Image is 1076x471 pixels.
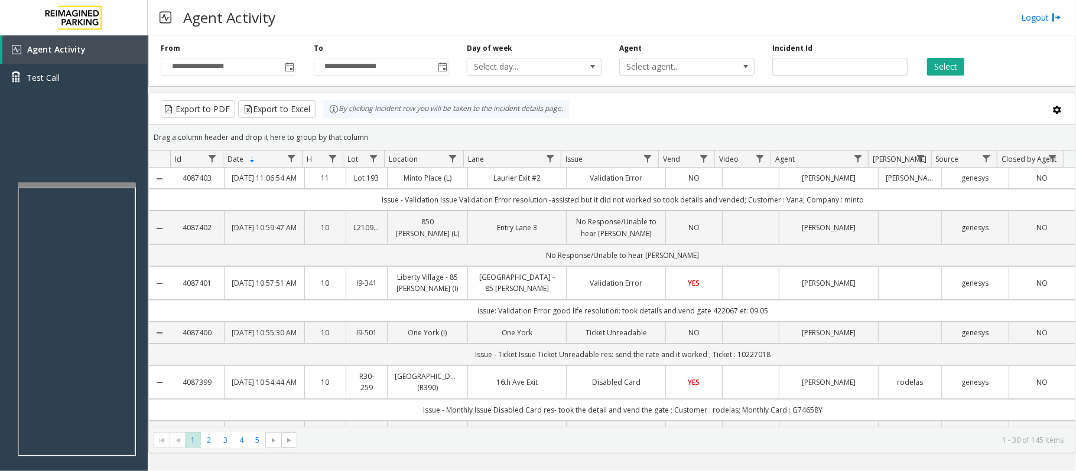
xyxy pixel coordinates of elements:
kendo-pager-info: 1 - 30 of 145 items [304,435,1064,445]
span: Vend [663,154,680,164]
span: Page 1 [185,432,201,448]
a: NO [1016,172,1068,184]
span: Date [227,154,243,164]
a: [GEOGRAPHIC_DATA] - 85 [PERSON_NAME] [475,272,560,294]
a: Issue Filter Menu [640,151,656,166]
span: Agent [775,154,795,164]
label: Agent [619,43,642,54]
span: Id [175,154,181,164]
a: Validation Error [574,277,658,289]
span: Location [389,154,418,164]
a: NO [1016,222,1068,233]
a: Logout [1021,11,1061,24]
span: Page 3 [217,432,233,448]
a: 4087402 [177,222,217,233]
a: 4087401 [177,277,217,289]
a: I9-501 [353,327,380,338]
span: Test Call [27,71,60,84]
a: [PERSON_NAME] [886,172,935,184]
a: SouthSide Garage (R390) [395,426,460,449]
span: Lot [348,154,359,164]
img: infoIcon.svg [329,104,339,114]
a: Lane Filter Menu [542,151,558,166]
button: Export to PDF [161,100,235,118]
button: Export to Excel [238,100,316,118]
a: Minto Place (L) [395,172,460,184]
a: Collapse Details [149,224,170,233]
span: NO [1036,278,1048,288]
a: L21091600 [353,222,380,233]
a: [GEOGRAPHIC_DATA] (R390) [395,371,460,393]
span: Toggle popup [282,58,295,75]
img: 'icon' [12,45,21,54]
a: NO [1016,377,1068,388]
a: 16th Ave Exit [475,377,560,388]
span: [PERSON_NAME] [873,154,927,164]
span: Go to the last page [285,436,294,445]
span: NO [688,223,700,233]
a: Vend Filter Menu [696,151,712,166]
a: 10 [312,377,339,388]
a: Entry Lane 3 [475,222,560,233]
span: Video [719,154,739,164]
a: Collapse Details [149,174,170,184]
a: I9-341 [353,277,380,289]
a: [DATE] 10:57:51 AM [232,277,297,289]
span: Lane [468,154,484,164]
a: No Response/Unable to hear [PERSON_NAME] [574,216,658,238]
a: Source Filter Menu [979,151,994,166]
a: Validation Error [574,172,658,184]
span: NO [1036,173,1048,183]
a: 4087400 [177,327,217,338]
a: Lot 193 [353,172,380,184]
a: [PERSON_NAME] [786,377,871,388]
span: Closed by Agent [1002,154,1057,164]
a: Location Filter Menu [445,151,461,166]
a: rodelas [886,377,935,388]
a: genesys [949,222,1001,233]
a: Closed by Agent Filter Menu [1045,151,1061,166]
span: YES [688,377,700,387]
a: YES [673,277,715,289]
a: genesys [949,172,1001,184]
a: R26-509 [353,426,380,449]
span: NO [1036,328,1048,338]
span: YES [688,278,700,288]
a: 4087399 [177,377,217,388]
span: Go to the next page [265,432,281,449]
span: NO [688,173,700,183]
span: NO [1036,377,1048,387]
a: NO [1016,327,1068,338]
span: Sortable [248,155,257,164]
a: Agent Activity [2,35,148,64]
a: One York [475,327,560,338]
span: Page 4 [233,432,249,448]
span: Select agent... [620,58,727,75]
span: Source [936,154,959,164]
img: pageIcon [160,3,171,32]
a: 10 [312,222,339,233]
span: Page 5 [249,432,265,448]
label: Day of week [467,43,513,54]
span: Toggle popup [435,58,448,75]
span: Go to the next page [269,436,278,445]
a: Agent Filter Menu [850,151,866,166]
label: To [314,43,323,54]
td: Issue - Ticket Issue Ticket Unreadable res: send the rate and it worked ; Ticket : 10227018 [170,344,1075,365]
a: NO [673,327,715,338]
a: genesys [949,377,1001,388]
a: Collapse Details [149,279,170,288]
label: Incident Id [772,43,812,54]
a: genesys [949,277,1001,289]
a: [PERSON_NAME] [786,222,871,233]
div: Drag a column header and drop it here to group by that column [149,127,1075,148]
div: Data table [149,151,1075,427]
img: logout [1052,11,1061,24]
a: 10 [312,277,339,289]
a: Laurier Exit #2 [475,172,560,184]
a: Date Filter Menu [284,151,300,166]
a: [DATE] 10:59:47 AM [232,222,297,233]
span: H [307,154,312,164]
a: Ticket Unreadable [574,327,658,338]
a: Disabled Card [574,377,658,388]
